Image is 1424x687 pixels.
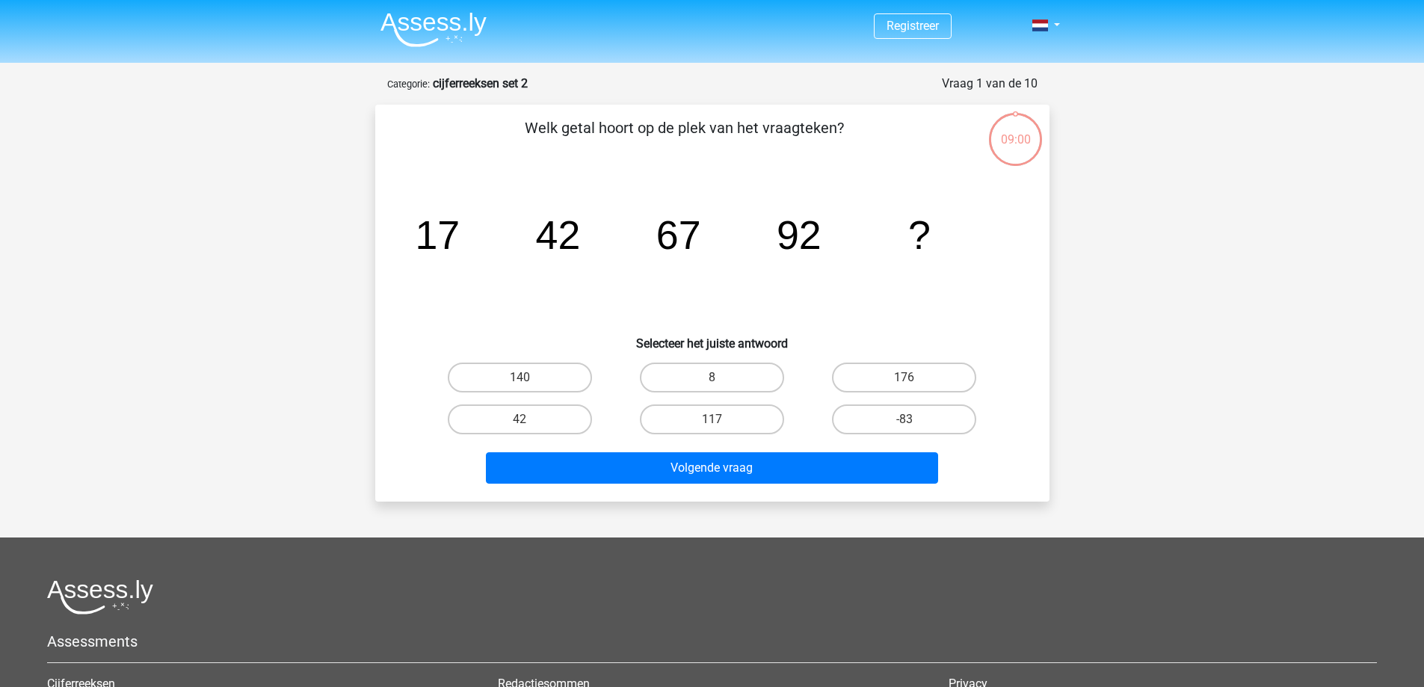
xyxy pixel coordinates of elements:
tspan: ? [908,212,931,257]
small: Categorie: [387,78,430,90]
label: 176 [832,363,976,392]
label: 42 [448,404,592,434]
a: Registreer [887,19,939,33]
img: Assessly [380,12,487,47]
h5: Assessments [47,632,1377,650]
tspan: 42 [535,212,580,257]
img: Assessly logo [47,579,153,614]
div: Vraag 1 van de 10 [942,75,1038,93]
label: 8 [640,363,784,392]
tspan: 67 [656,212,700,257]
label: 140 [448,363,592,392]
tspan: 17 [415,212,460,257]
strong: cijferreeksen set 2 [433,76,528,90]
p: Welk getal hoort op de plek van het vraagteken? [399,117,970,161]
div: 09:00 [987,111,1044,149]
h6: Selecteer het juiste antwoord [399,324,1026,351]
label: -83 [832,404,976,434]
label: 117 [640,404,784,434]
tspan: 92 [776,212,821,257]
button: Volgende vraag [486,452,938,484]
